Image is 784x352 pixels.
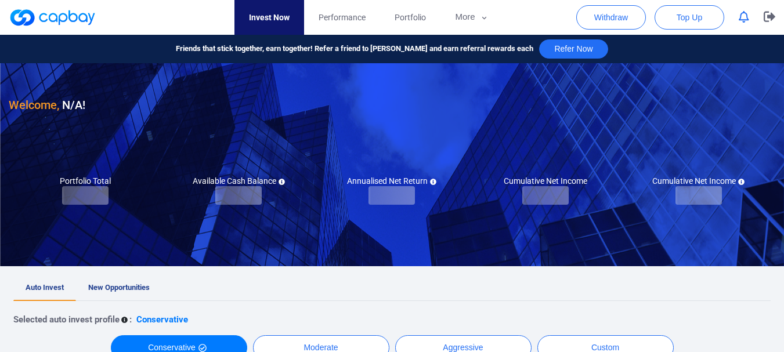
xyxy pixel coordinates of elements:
[129,313,132,326] p: :
[539,39,608,59] button: Refer Now
[576,5,646,30] button: Withdraw
[176,43,533,55] span: Friends that stick together, earn together! Refer a friend to [PERSON_NAME] and earn referral rew...
[9,98,59,112] span: Welcome,
[319,11,366,24] span: Performance
[347,176,436,186] h5: Annualised Net Return
[652,176,745,186] h5: Cumulative Net Income
[26,283,64,292] span: Auto Invest
[88,283,150,292] span: New Opportunities
[136,313,188,326] p: Conservative
[9,96,85,114] h3: N/A !
[504,176,587,186] h5: Cumulative Net Income
[13,313,120,326] p: Selected auto invest profile
[60,176,111,186] h5: Portfolio Total
[193,176,285,186] h5: Available Cash Balance
[677,12,702,23] span: Top Up
[655,5,724,30] button: Top Up
[395,11,426,24] span: Portfolio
